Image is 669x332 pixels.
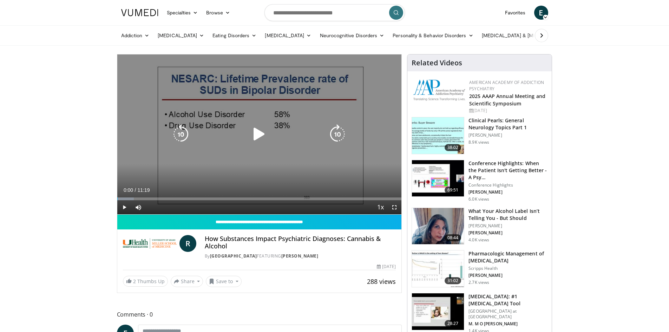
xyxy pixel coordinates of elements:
[133,278,136,285] span: 2
[387,200,401,214] button: Fullscreen
[413,79,466,101] img: f7c290de-70ae-47e0-9ae1-04035161c232.png.150x105_q85_autocrop_double_scale_upscale_version-0.2.png
[412,250,547,287] a: 31:02 Pharmacologic Management of [MEDICAL_DATA] Scripps Health [PERSON_NAME] 2.7K views
[208,28,261,43] a: Eating Disorders
[468,223,547,229] p: [PERSON_NAME]
[468,308,547,320] p: [GEOGRAPHIC_DATA] at [GEOGRAPHIC_DATA]
[137,187,150,193] span: 11:19
[377,263,396,270] div: [DATE]
[412,117,547,154] a: 38:02 Clinical Pearls: General Neurology Topics Part 1 [PERSON_NAME] 8.9K views
[412,250,464,287] img: b20a009e-c028-45a8-b15f-eefb193e12bc.150x105_q85_crop-smart_upscale.jpg
[412,160,464,197] img: 4362ec9e-0993-4580-bfd4-8e18d57e1d49.150x105_q85_crop-smart_upscale.jpg
[205,253,396,259] div: By FEATURING
[445,234,461,241] span: 08:44
[468,208,547,222] h3: What Your Alcohol Label Isn’t Telling You - But Should
[468,321,547,327] p: M. M O [PERSON_NAME]
[534,6,548,20] a: E
[469,93,545,107] a: 2025 AAAP Annual Meeting and Scientific Symposium
[264,4,405,21] input: Search topics, interventions
[468,280,489,285] p: 2.7K views
[468,196,489,202] p: 6.0K views
[468,266,547,271] p: Scripps Health
[210,253,257,259] a: [GEOGRAPHIC_DATA]
[123,276,168,287] a: 2 Thumbs Up
[316,28,389,43] a: Neurocognitive Disorders
[367,277,396,286] span: 288 views
[445,320,461,327] span: 28:27
[478,28,578,43] a: [MEDICAL_DATA] & [MEDICAL_DATA]
[445,187,461,194] span: 69:51
[468,160,547,181] h3: Conference Highlights: When the Patient Isn't Getting Better - A Psy…
[468,237,489,243] p: 4.0K views
[163,6,202,20] a: Specialties
[412,208,547,245] a: 08:44 What Your Alcohol Label Isn’t Telling You - But Should [PERSON_NAME] [PERSON_NAME] 4.0K views
[123,235,177,252] img: University of Miami
[179,235,196,252] a: R
[131,200,145,214] button: Mute
[117,28,154,43] a: Addiction
[412,160,547,202] a: 69:51 Conference Highlights: When the Patient Isn't Getting Better - A Psy… Conference Highlights...
[135,187,136,193] span: /
[124,187,133,193] span: 0:00
[117,197,402,200] div: Progress Bar
[468,132,547,138] p: [PERSON_NAME]
[501,6,530,20] a: Favorites
[117,310,402,319] span: Comments 0
[469,79,544,92] a: American Academy of Addiction Psychiatry
[261,28,315,43] a: [MEDICAL_DATA]
[121,9,158,16] img: VuMedi Logo
[468,189,547,195] p: [PERSON_NAME]
[117,54,402,215] video-js: Video Player
[206,276,242,287] button: Save to
[202,6,234,20] a: Browse
[468,293,547,307] h3: [MEDICAL_DATA]: #1 [MEDICAL_DATA] Tool
[468,139,489,145] p: 8.9K views
[281,253,319,259] a: [PERSON_NAME]
[117,200,131,214] button: Play
[373,200,387,214] button: Playback Rate
[468,182,547,188] p: Conference Highlights
[412,59,462,67] h4: Related Videos
[205,235,396,250] h4: How Substances Impact Psychiatric Diagnoses: Cannabis & Alcohol
[171,276,203,287] button: Share
[468,273,547,278] p: [PERSON_NAME]
[412,117,464,154] img: 91ec4e47-6cc3-4d45-a77d-be3eb23d61cb.150x105_q85_crop-smart_upscale.jpg
[469,108,546,114] div: [DATE]
[153,28,208,43] a: [MEDICAL_DATA]
[388,28,477,43] a: Personality & Behavior Disorders
[468,250,547,264] h3: Pharmacologic Management of [MEDICAL_DATA]
[468,117,547,131] h3: Clinical Pearls: General Neurology Topics Part 1
[412,208,464,245] img: 3c46fb29-c319-40f0-ac3f-21a5db39118c.png.150x105_q85_crop-smart_upscale.png
[445,144,461,151] span: 38:02
[445,277,461,284] span: 31:02
[412,293,464,330] img: 88f7a9dd-1da1-4c5c-8011-5b3372b18c1f.150x105_q85_crop-smart_upscale.jpg
[468,230,547,236] p: [PERSON_NAME]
